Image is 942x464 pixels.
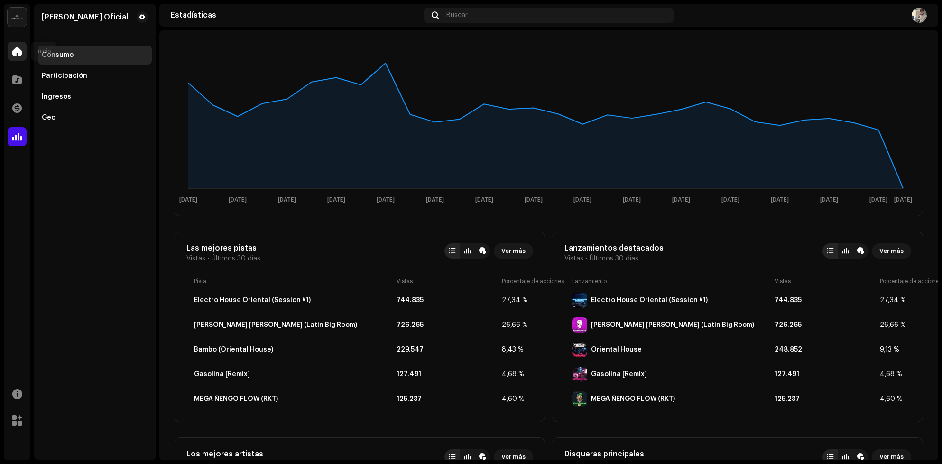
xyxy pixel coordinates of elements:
div: Los mejores artistas [186,449,263,459]
text: [DATE] [327,197,345,203]
button: Ver más [494,243,533,259]
span: Ver más [501,241,526,260]
div: Las mejores pistas [186,243,260,253]
div: Geo [42,114,55,121]
re-m-nav-item: Geo [38,108,152,127]
text: [DATE] [475,197,493,203]
div: 726.265 [397,321,498,329]
div: MEGA ÑENGO FLOW (RKT) [194,395,278,403]
text: [DATE] [820,197,838,203]
text: [DATE] [179,197,197,203]
div: MEGA ÑENGO FLOW (RKT) [591,395,675,403]
div: Lanzamientos destacados [564,243,664,253]
div: Electro House Oriental (Session #1) [194,297,311,304]
div: 27,34 % [880,297,904,304]
div: Ingresos [42,93,71,101]
div: Electro House Oriental (Session #1) [591,297,708,304]
div: Gasolina [Remix] [591,371,647,378]
div: 4,60 % [502,395,526,403]
text: [DATE] [623,197,641,203]
button: Ver más [872,243,911,259]
text: [DATE] [278,197,296,203]
div: ELLA BAILA SOLA (Latin Big Room) [194,321,357,329]
span: Ver más [879,241,904,260]
div: Participación [42,72,87,80]
span: Vistas [564,255,583,262]
div: 26,66 % [502,321,526,329]
re-m-nav-item: Ingresos [38,87,152,106]
text: [DATE] [573,197,591,203]
text: [DATE] [894,197,912,203]
span: • [207,255,210,262]
div: 8,43 % [502,346,526,353]
div: Pista [194,278,393,285]
img: D60E7E58-4297-417F-8A13-05275189B4F1 [572,391,587,407]
div: 26,66 % [880,321,904,329]
div: Oriental House [591,346,642,353]
span: • [585,255,588,262]
div: Gasolina [Remix] [194,371,250,378]
div: Deejay Maquina Oficial [42,13,128,21]
img: A1FD439A-80A7-4850-B8D8-975238AB5F26 [572,342,587,357]
div: 127.491 [775,371,876,378]
img: 18B21FDB-04BF-4970-8072-AB333109CC94 [572,317,587,333]
div: 744.835 [397,297,498,304]
div: Disqueras principales [564,449,644,459]
img: 02a7c2d3-3c89-4098-b12f-2ff2945c95ee [8,8,27,27]
img: C3BD76D6-0A3F-4359-8076-CD4A6B7A0779 [572,367,587,382]
text: [DATE] [672,197,690,203]
div: Vistas [775,278,876,285]
div: 127.491 [397,371,498,378]
div: 125.237 [775,395,876,403]
text: [DATE] [869,197,887,203]
div: Vistas [397,278,498,285]
text: [DATE] [721,197,739,203]
div: 726.265 [775,321,876,329]
img: 2EF7B3AA-0039-4A8F-BAE5-9B9EC2C46CEE [572,293,587,308]
div: Estadísticas [171,11,420,19]
div: 4,68 % [502,371,526,378]
text: [DATE] [426,197,444,203]
div: ELLA BAILA SOLA (Latin Big Room) [591,321,754,329]
div: 744.835 [775,297,876,304]
div: Porcentaje de acciones [880,278,904,285]
img: 852d329a-1acc-4078-8467-7e42b92f1d24 [912,8,927,23]
re-m-nav-item: Participación [38,66,152,85]
text: [DATE] [525,197,543,203]
re-m-nav-item: Consumo [38,46,152,65]
div: 4,68 % [880,371,904,378]
div: Lanzamiento [572,278,771,285]
text: [DATE] [229,197,247,203]
div: 125.237 [397,395,498,403]
div: Bambo (Oriental House) [194,346,273,353]
div: 229.547 [397,346,498,353]
text: [DATE] [771,197,789,203]
div: Consumo [42,51,74,59]
span: Buscar [446,11,468,19]
span: Últimos 30 días [590,255,638,262]
text: [DATE] [377,197,395,203]
div: 4,60 % [880,395,904,403]
div: 27,34 % [502,297,526,304]
div: 9,13 % [880,346,904,353]
div: 248.852 [775,346,876,353]
div: Porcentaje de acciones [502,278,526,285]
span: Vistas [186,255,205,262]
span: Últimos 30 días [212,255,260,262]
